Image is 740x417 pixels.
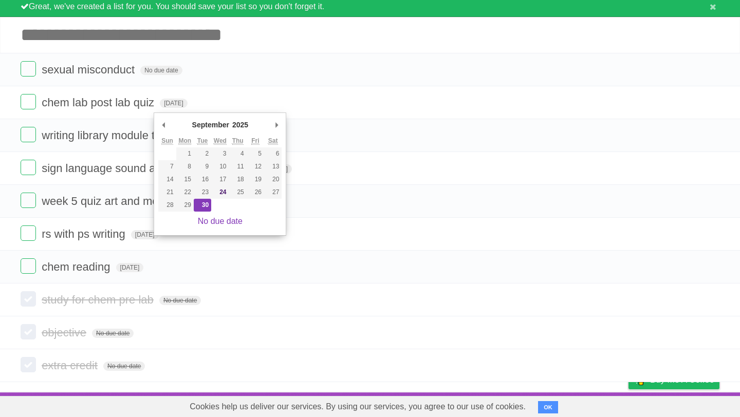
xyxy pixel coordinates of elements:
span: No due date [103,362,145,371]
label: Done [21,193,36,208]
button: 6 [264,147,282,160]
label: Done [21,357,36,372]
span: [DATE] [116,263,144,272]
span: chem reading [42,260,113,273]
span: sexual misconduct [42,63,137,76]
button: 21 [158,186,176,199]
a: About [492,395,513,414]
button: Previous Month [158,117,169,132]
button: 25 [229,186,246,199]
abbr: Thursday [232,137,244,145]
span: rs with ps writing [42,228,128,240]
label: Done [21,291,36,307]
a: No due date [198,217,243,225]
button: OK [538,401,558,413]
button: 4 [229,147,246,160]
button: 8 [176,160,194,173]
button: 17 [211,173,229,186]
button: 27 [264,186,282,199]
span: Cookies help us deliver our services. By using our services, you agree to our use of cookies. [179,396,536,417]
span: extra credit [42,359,100,372]
span: study for chem pre lab [42,293,156,306]
span: No due date [159,296,201,305]
span: objective [42,326,89,339]
span: chem lab post lab quiz [42,96,157,109]
label: Done [21,225,36,241]
button: 28 [158,199,176,212]
button: 12 [247,160,264,173]
a: Privacy [615,395,642,414]
button: 30 [194,199,211,212]
abbr: Saturday [268,137,278,145]
button: 26 [247,186,264,199]
label: Done [21,258,36,274]
button: 2 [194,147,211,160]
button: 14 [158,173,176,186]
a: Suggest a feature [655,395,719,414]
button: 3 [211,147,229,160]
a: Terms [580,395,603,414]
label: Done [21,61,36,77]
button: 15 [176,173,194,186]
button: 7 [158,160,176,173]
button: 18 [229,173,246,186]
button: 5 [247,147,264,160]
button: 1 [176,147,194,160]
span: writing library module thing [42,129,179,142]
abbr: Tuesday [197,137,208,145]
abbr: Friday [251,137,259,145]
abbr: Wednesday [214,137,227,145]
span: [DATE] [160,99,188,108]
button: 20 [264,173,282,186]
span: sign language sound and fury documentary [42,162,261,175]
button: 23 [194,186,211,199]
button: Next Month [271,117,282,132]
button: 16 [194,173,211,186]
abbr: Monday [178,137,191,145]
span: week 5 quiz art and medicine [42,195,191,207]
label: Done [21,94,36,109]
label: Done [21,324,36,339]
div: 2025 [231,117,250,132]
abbr: Sunday [161,137,173,145]
label: Done [21,127,36,142]
button: 22 [176,186,194,199]
label: Done [21,160,36,175]
div: September [191,117,231,132]
button: 13 [264,160,282,173]
button: 9 [194,160,211,173]
span: No due date [140,66,182,75]
button: 24 [211,186,229,199]
span: No due date [92,329,134,338]
button: 11 [229,160,246,173]
button: 10 [211,160,229,173]
span: [DATE] [131,230,159,239]
button: 19 [247,173,264,186]
button: 29 [176,199,194,212]
a: Developers [526,395,567,414]
span: Buy me a coffee [650,371,714,389]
